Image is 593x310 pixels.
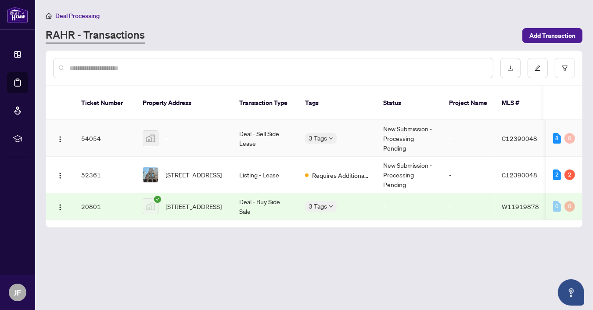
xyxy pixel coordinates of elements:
span: download [507,65,514,71]
div: 2 [564,169,575,180]
td: 20801 [74,193,136,220]
span: home [46,13,52,19]
span: 3 Tags [309,201,327,211]
span: Add Transaction [529,29,575,43]
span: check-circle [154,196,161,203]
span: 3 Tags [309,133,327,143]
span: down [329,136,333,141]
img: Logo [57,172,64,179]
th: Project Name [442,86,495,120]
button: filter [555,58,575,78]
td: - [442,193,495,220]
span: - [165,133,168,143]
td: Listing - Lease [232,157,298,193]
th: Status [376,86,442,120]
td: - [442,120,495,157]
th: Tags [298,86,376,120]
td: 54054 [74,120,136,157]
div: 8 [553,133,561,144]
img: thumbnail-img [143,199,158,214]
button: Logo [53,131,67,145]
td: New Submission - Processing Pending [376,120,442,157]
img: logo [7,7,28,23]
img: thumbnail-img [143,131,158,146]
td: 52361 [74,157,136,193]
th: Transaction Type [232,86,298,120]
span: Requires Additional Docs [312,170,369,180]
span: filter [562,65,568,71]
td: New Submission - Processing Pending [376,157,442,193]
div: 0 [553,201,561,212]
img: Logo [57,204,64,211]
span: JF [14,286,22,299]
span: [STREET_ADDRESS] [165,170,222,180]
div: 0 [564,201,575,212]
img: thumbnail-img [143,167,158,182]
a: RAHR - Transactions [46,28,145,43]
td: Deal - Sell Side Lease [232,120,298,157]
span: Deal Processing [55,12,100,20]
span: W11919878 [502,202,539,210]
button: Logo [53,199,67,213]
td: - [442,157,495,193]
span: down [329,204,333,209]
span: [STREET_ADDRESS] [165,202,222,211]
th: MLS # [495,86,547,120]
button: Open asap [558,279,584,306]
span: C12390048 [502,134,537,142]
div: 0 [564,133,575,144]
th: Ticket Number [74,86,136,120]
span: C12390048 [502,171,537,179]
button: Logo [53,168,67,182]
button: download [500,58,521,78]
th: Property Address [136,86,232,120]
button: edit [528,58,548,78]
span: edit [535,65,541,71]
td: Deal - Buy Side Sale [232,193,298,220]
img: Logo [57,136,64,143]
td: - [376,193,442,220]
div: 2 [553,169,561,180]
button: Add Transaction [522,28,582,43]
